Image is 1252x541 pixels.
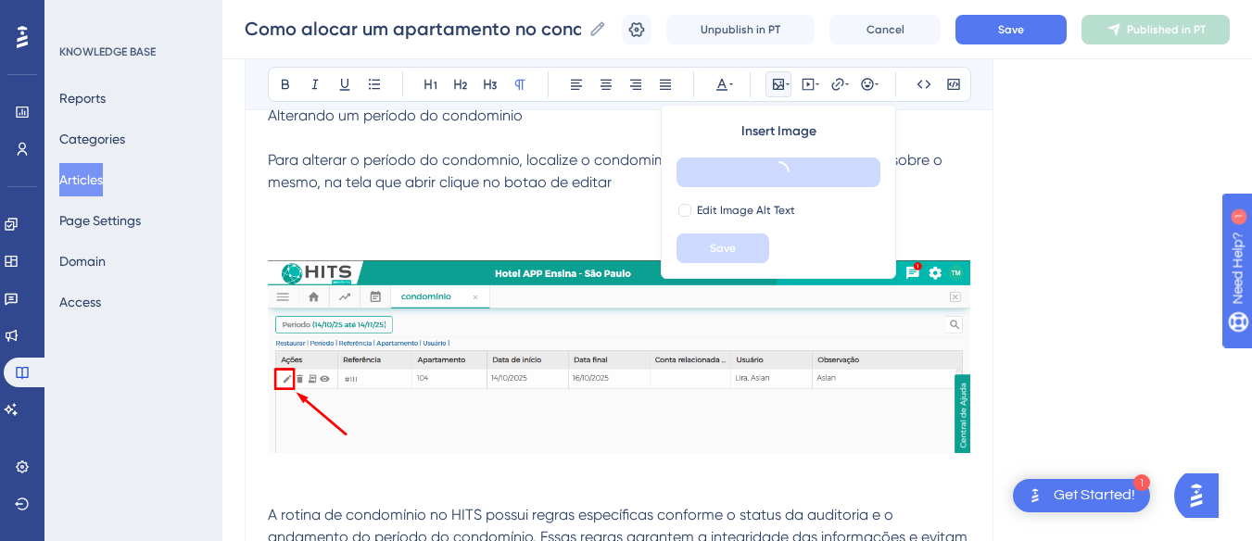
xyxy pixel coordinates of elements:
span: Para alterar o período do condomnio, localize o condomimoo no mapa de reservas e clique sobre o m... [268,151,946,191]
div: 1 [1133,474,1150,491]
button: Reports [59,82,106,115]
div: 1 [129,9,134,24]
button: Page Settings [59,204,141,237]
img: launcher-image-alternative-text [1024,484,1046,507]
button: Categories [59,122,125,156]
div: KNOWLEDGE BASE [59,44,156,59]
span: Published in PT [1127,22,1206,37]
span: Cancel [866,22,904,37]
button: Unpublish in PT [666,15,815,44]
span: Alterando um período do condominio [268,107,523,124]
span: Save [710,241,736,256]
input: Article Name [245,16,581,42]
div: Open Get Started! checklist, remaining modules: 1 [1013,479,1150,512]
div: Get Started! [1054,485,1135,506]
span: Unpublish in PT [701,22,780,37]
span: Edit Image Alt Text [697,203,795,218]
button: Articles [59,163,103,196]
iframe: UserGuiding AI Assistant Launcher [1174,468,1230,523]
button: Cancel [829,15,941,44]
button: Save [955,15,1067,44]
span: Save [998,22,1024,37]
button: Published in PT [1081,15,1230,44]
span: Insert Image [741,120,816,143]
button: Domain [59,245,106,278]
button: Access [59,285,101,319]
span: Need Help? [44,5,116,27]
button: Save [677,233,769,263]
